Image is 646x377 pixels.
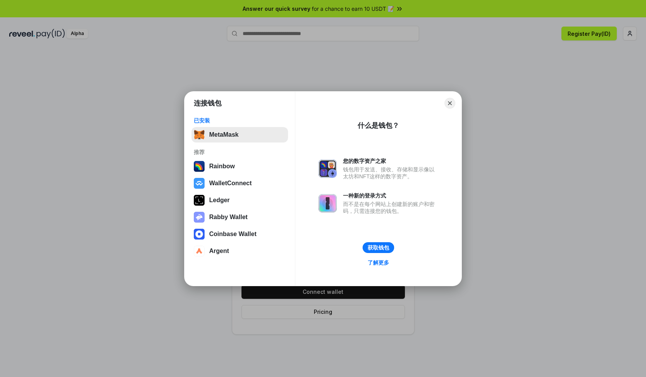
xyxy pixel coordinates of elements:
[194,178,205,189] img: svg+xml,%3Csvg%20width%3D%2228%22%20height%3D%2228%22%20viewBox%3D%220%200%2028%2028%22%20fill%3D...
[194,246,205,256] img: svg+xml,%3Csvg%20width%3D%2228%22%20height%3D%2228%22%20viewBox%3D%220%200%2028%2028%22%20fill%3D...
[194,149,286,156] div: 推荐
[445,98,455,109] button: Close
[209,214,248,221] div: Rabby Wallet
[358,121,399,130] div: 什么是钱包？
[191,243,288,259] button: Argent
[209,180,252,187] div: WalletConnect
[191,193,288,208] button: Ledger
[209,231,256,238] div: Coinbase Wallet
[343,158,438,164] div: 您的数字资产之家
[191,176,288,191] button: WalletConnect
[194,129,205,140] img: svg+xml,%3Csvg%20fill%3D%22none%22%20height%3D%2233%22%20viewBox%3D%220%200%2035%2033%22%20width%...
[318,194,337,213] img: svg+xml,%3Csvg%20xmlns%3D%22http%3A%2F%2Fwww.w3.org%2F2000%2Fsvg%22%20fill%3D%22none%22%20viewBox...
[209,248,229,255] div: Argent
[194,195,205,206] img: svg+xml,%3Csvg%20xmlns%3D%22http%3A%2F%2Fwww.w3.org%2F2000%2Fsvg%22%20width%3D%2228%22%20height%3...
[194,212,205,223] img: svg+xml,%3Csvg%20xmlns%3D%22http%3A%2F%2Fwww.w3.org%2F2000%2Fsvg%22%20fill%3D%22none%22%20viewBox...
[191,226,288,242] button: Coinbase Wallet
[209,197,230,204] div: Ledger
[191,159,288,174] button: Rainbow
[191,209,288,225] button: Rabby Wallet
[209,131,238,138] div: MetaMask
[318,159,337,178] img: svg+xml,%3Csvg%20xmlns%3D%22http%3A%2F%2Fwww.w3.org%2F2000%2Fsvg%22%20fill%3D%22none%22%20viewBox...
[343,201,438,214] div: 而不是在每个网站上创建新的账户和密码，只需连接您的钱包。
[194,117,286,124] div: 已安装
[343,166,438,180] div: 钱包用于发送、接收、存储和显示像以太坊和NFT这样的数字资产。
[194,99,221,108] h1: 连接钱包
[363,242,394,253] button: 获取钱包
[368,244,389,251] div: 获取钱包
[368,259,389,266] div: 了解更多
[363,258,394,268] a: 了解更多
[194,229,205,240] img: svg+xml,%3Csvg%20width%3D%2228%22%20height%3D%2228%22%20viewBox%3D%220%200%2028%2028%22%20fill%3D...
[343,192,438,199] div: 一种新的登录方式
[209,163,235,170] div: Rainbow
[191,127,288,142] button: MetaMask
[194,161,205,172] img: svg+xml,%3Csvg%20width%3D%22120%22%20height%3D%22120%22%20viewBox%3D%220%200%20120%20120%22%20fil...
